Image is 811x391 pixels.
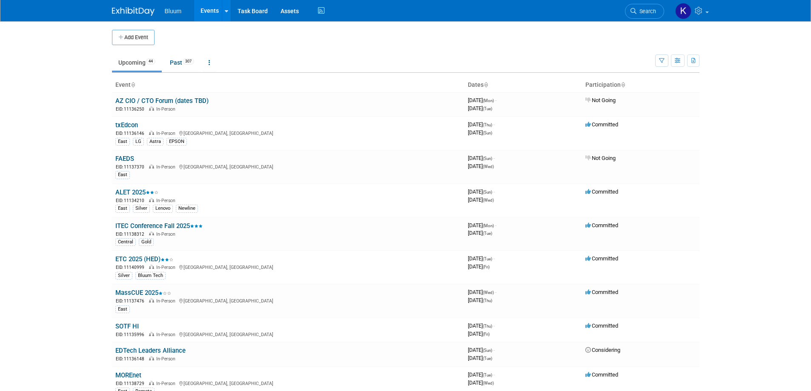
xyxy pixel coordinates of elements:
[131,81,135,88] a: Sort by Event Name
[115,289,171,297] a: MassCUE 2025
[495,222,496,228] span: -
[112,7,155,16] img: ExhibitDay
[149,265,154,269] img: In-Person Event
[156,298,178,304] span: In-Person
[115,121,138,129] a: txEdcon
[116,299,148,303] span: EID: 11137476
[493,255,495,262] span: -
[112,78,464,92] th: Event
[112,54,162,71] a: Upcoming44
[483,106,492,111] span: (Tue)
[483,257,492,261] span: (Tue)
[493,188,495,195] span: -
[468,355,492,361] span: [DATE]
[116,165,148,169] span: EID: 11137370
[493,155,495,161] span: -
[495,289,496,295] span: -
[115,171,130,179] div: East
[585,222,618,228] span: Committed
[115,129,461,137] div: [GEOGRAPHIC_DATA], [GEOGRAPHIC_DATA]
[147,138,163,146] div: Astra
[675,3,691,19] img: Kellie Noller
[166,138,187,146] div: EPSON
[585,347,620,353] span: Considering
[115,380,461,387] div: [GEOGRAPHIC_DATA], [GEOGRAPHIC_DATA]
[115,255,173,263] a: ETC 2025 (HED)
[183,58,194,65] span: 307
[483,198,494,203] span: (Wed)
[116,381,148,386] span: EID: 11138729
[483,156,492,161] span: (Sun)
[468,263,490,270] span: [DATE]
[133,138,144,146] div: LG
[115,97,209,105] a: AZ CIO / CTO Forum (dates TBD)
[483,290,494,295] span: (Wed)
[115,163,461,170] div: [GEOGRAPHIC_DATA], [GEOGRAPHIC_DATA]
[149,198,154,202] img: In-Person Event
[116,332,148,337] span: EID: 11135996
[585,323,618,329] span: Committed
[163,54,201,71] a: Past307
[585,121,618,128] span: Committed
[156,356,178,362] span: In-Person
[468,331,490,337] span: [DATE]
[115,371,141,379] a: MOREnet
[483,123,492,127] span: (Thu)
[468,255,495,262] span: [DATE]
[483,356,492,361] span: (Tue)
[115,347,186,354] a: EDTech Leaders Alliance
[115,222,203,230] a: ITEC Conference Fall 2025
[585,188,618,195] span: Committed
[483,164,494,169] span: (Wed)
[585,371,618,378] span: Committed
[468,371,495,378] span: [DATE]
[149,356,154,360] img: In-Person Event
[493,323,495,329] span: -
[468,347,495,353] span: [DATE]
[483,265,490,269] span: (Fri)
[165,8,182,14] span: Bluum
[484,81,488,88] a: Sort by Start Date
[149,164,154,168] img: In-Person Event
[149,106,154,111] img: In-Person Event
[133,205,150,212] div: Silver
[585,289,618,295] span: Committed
[156,106,178,112] span: In-Person
[156,332,178,337] span: In-Person
[468,197,494,203] span: [DATE]
[116,357,148,361] span: EID: 11136148
[468,188,495,195] span: [DATE]
[483,381,494,385] span: (Wed)
[135,272,166,280] div: Bluum Tech
[468,289,496,295] span: [DATE]
[115,331,461,338] div: [GEOGRAPHIC_DATA], [GEOGRAPHIC_DATA]
[149,298,154,303] img: In-Person Event
[149,332,154,336] img: In-Person Event
[495,97,496,103] span: -
[493,371,495,378] span: -
[468,230,492,236] span: [DATE]
[115,305,130,313] div: East
[149,231,154,236] img: In-Person Event
[625,4,664,19] a: Search
[636,8,656,14] span: Search
[156,164,178,170] span: In-Person
[483,298,492,303] span: (Thu)
[149,381,154,385] img: In-Person Event
[585,255,618,262] span: Committed
[116,131,148,136] span: EID: 11136146
[493,121,495,128] span: -
[116,265,148,270] span: EID: 11140999
[156,381,178,386] span: In-Person
[176,205,198,212] div: Newline
[582,78,699,92] th: Participation
[483,373,492,377] span: (Tue)
[156,198,178,203] span: In-Person
[468,380,494,386] span: [DATE]
[468,297,492,303] span: [DATE]
[468,222,496,228] span: [DATE]
[468,323,495,329] span: [DATE]
[116,232,148,237] span: EID: 11138312
[468,105,492,111] span: [DATE]
[493,347,495,353] span: -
